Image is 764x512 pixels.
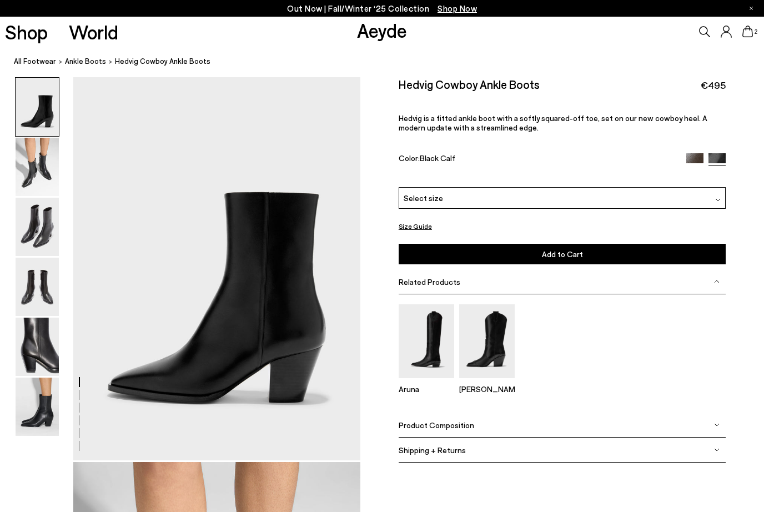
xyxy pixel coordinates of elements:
[715,197,721,203] img: svg%3E
[714,422,720,428] img: svg%3E
[16,378,59,436] img: Hedvig Cowboy Ankle Boots - Image 6
[399,445,466,455] span: Shipping + Returns
[115,56,210,67] span: Hedvig Cowboy Ankle Boots
[65,57,106,66] span: ankle boots
[399,420,474,430] span: Product Composition
[16,198,59,256] img: Hedvig Cowboy Ankle Boots - Image 3
[14,47,764,77] nav: breadcrumb
[714,447,720,453] img: svg%3E
[459,304,515,378] img: Ariel Cowboy Boots
[399,370,454,394] a: Aruna Leather Knee-High Cowboy Boots Aruna
[16,78,59,136] img: Hedvig Cowboy Ankle Boots - Image 1
[742,26,753,38] a: 2
[399,219,432,233] button: Size Guide
[438,3,477,13] span: Navigate to /collections/new-in
[14,56,56,67] a: All Footwear
[399,277,460,287] span: Related Products
[542,249,583,259] span: Add to Cart
[65,56,106,67] a: ankle boots
[5,22,48,42] a: Shop
[16,318,59,376] img: Hedvig Cowboy Ankle Boots - Image 5
[69,22,118,42] a: World
[399,113,726,132] p: Hedvig is a fitted ankle boot with a softly squared-off toe, set on our new cowboy heel. A modern...
[399,304,454,378] img: Aruna Leather Knee-High Cowboy Boots
[753,29,759,35] span: 2
[399,153,676,166] div: Color:
[399,77,540,91] h2: Hedvig Cowboy Ankle Boots
[16,138,59,196] img: Hedvig Cowboy Ankle Boots - Image 2
[459,370,515,394] a: Ariel Cowboy Boots [PERSON_NAME]
[714,279,720,284] img: svg%3E
[399,244,726,264] button: Add to Cart
[420,153,455,163] span: Black Calf
[357,18,407,42] a: Aeyde
[287,2,477,16] p: Out Now | Fall/Winter ‘25 Collection
[16,258,59,316] img: Hedvig Cowboy Ankle Boots - Image 4
[701,78,726,92] span: €495
[459,384,515,394] p: [PERSON_NAME]
[404,192,443,204] span: Select size
[399,384,454,394] p: Aruna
